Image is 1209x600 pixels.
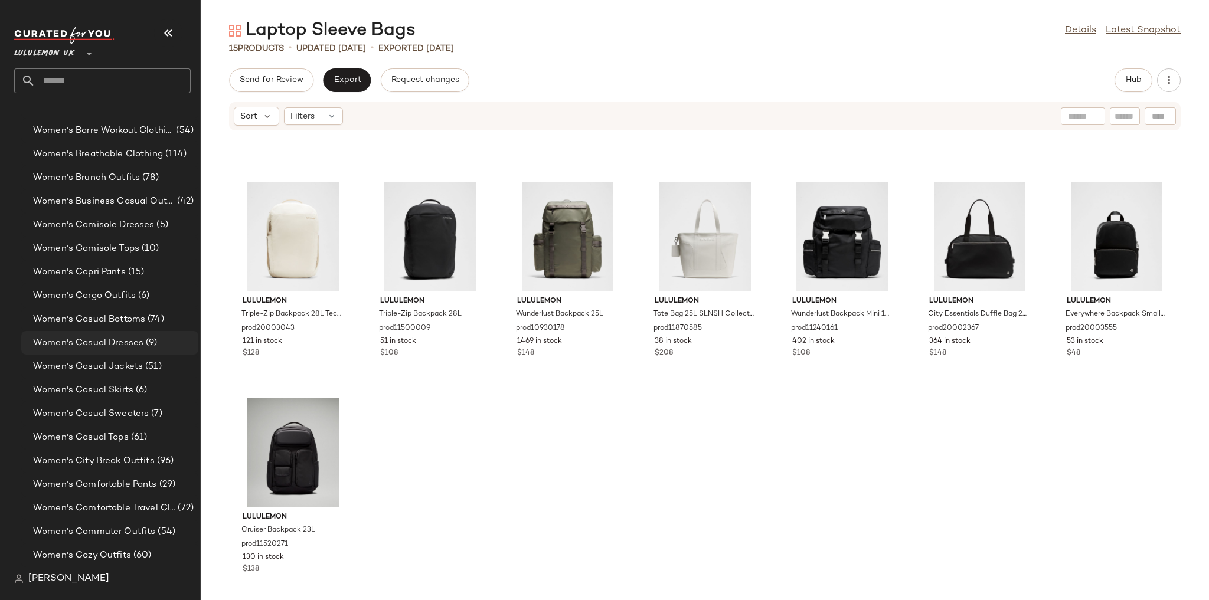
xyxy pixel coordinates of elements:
span: (74) [145,313,164,326]
span: Women's Comfortable Travel Clothes [33,501,175,515]
span: prod11870585 [653,323,702,334]
span: (10) [139,242,159,255]
span: • [289,41,292,55]
span: 402 in stock [792,336,835,347]
img: cfy_white_logo.C9jOOHJF.svg [14,27,115,44]
img: LU9COIS_0001_1 [783,182,902,291]
span: lululemon [517,296,617,307]
span: lululemon [655,296,755,307]
span: $148 [929,348,946,359]
span: Women's Casual Dresses [33,336,143,350]
span: Women's Casual Bottoms [33,313,145,326]
span: Everywhere Backpack Small 11.5L Metal Hardware [1066,309,1166,320]
p: Exported [DATE] [378,42,454,55]
span: Women's Cargo Outfits [33,289,136,303]
img: LW9FSLS_0001_1 [920,182,1039,291]
span: • [371,41,374,55]
span: (54) [155,525,175,539]
span: lululemon [792,296,893,307]
span: Women's Breathable Clothing [33,147,163,161]
span: Women's Camisole Tops [33,242,139,255]
img: svg%3e [14,574,24,583]
span: prod20003043 [241,323,295,334]
img: LU9CEXS_056266_1 [645,182,764,291]
a: Details [1065,24,1096,38]
span: Wunderlust Backpack Mini 14L [791,309,891,320]
span: Women's Brunch Outfits [33,171,140,185]
button: Hub [1115,68,1152,92]
span: Wunderlust Backpack 25L [516,309,603,320]
img: svg%3e [229,25,241,37]
span: Export [333,76,361,85]
span: 1469 in stock [517,336,562,347]
span: Women's Cozy Outfits [33,549,131,562]
span: Women's Camisole Dresses [33,218,154,232]
span: $148 [517,348,534,359]
div: Products [229,42,284,55]
span: prod11240161 [791,323,838,334]
span: lululemon [380,296,481,307]
span: (61) [129,431,148,444]
span: (9) [143,336,157,350]
span: (54) [174,124,194,137]
span: $138 [243,564,259,575]
button: Export [323,68,371,92]
span: 53 in stock [1067,336,1103,347]
span: Women's Capri Pants [33,265,126,279]
span: lululemon [929,296,1030,307]
span: $108 [380,348,398,359]
span: $48 [1067,348,1080,359]
span: 51 in stock [380,336,416,347]
span: (7) [149,407,162,421]
span: Filters [290,110,315,123]
span: 121 in stock [243,336,282,347]
span: Sort [240,110,257,123]
img: LU9COES_069076_1 [233,182,352,291]
span: Tote Bag 25L SLNSH Collection [653,309,754,320]
img: LU9BRTS_044415_1 [371,182,490,291]
span: $128 [243,348,259,359]
img: LU9AS8S_069345_1 [508,182,627,291]
span: (42) [175,195,194,208]
span: (96) [155,454,174,468]
span: $108 [792,348,810,359]
span: $208 [655,348,673,359]
span: Request changes [391,76,459,85]
img: LU9CZPS_070707_1 [1057,182,1177,291]
img: LM9AQ0S_0001_1 [233,398,352,507]
span: 364 in stock [929,336,971,347]
span: Women's Comfortable Pants [33,478,157,491]
span: [PERSON_NAME] [28,572,109,586]
span: Triple-Zip Backpack 28L Tech Canvas [241,309,342,320]
span: (6) [136,289,149,303]
span: (15) [126,265,145,279]
span: (72) [175,501,194,515]
span: Women's City Break Outfits [33,454,155,468]
button: Request changes [381,68,469,92]
span: (6) [133,383,147,397]
span: (29) [157,478,176,491]
span: Women's Casual Jackets [33,360,143,373]
span: prod11520271 [241,539,288,550]
span: Cruiser Backpack 23L [241,525,315,536]
span: Lululemon UK [14,40,75,61]
a: Latest Snapshot [1106,24,1181,38]
span: prod10930178 [516,323,565,334]
span: Women's Casual Tops [33,431,129,444]
span: Women's Barre Workout Clothing [33,124,174,137]
span: Women's Business Casual Outfits [33,195,175,208]
button: Send for Review [229,68,313,92]
span: 38 in stock [655,336,692,347]
span: (5) [154,218,168,232]
span: lululemon [243,296,343,307]
span: (51) [143,360,162,373]
span: prod20003555 [1066,323,1117,334]
span: Triple-Zip Backpack 28L [379,309,462,320]
span: (78) [140,171,159,185]
p: updated [DATE] [296,42,366,55]
span: 130 in stock [243,552,284,563]
span: Send for Review [239,76,303,85]
span: 15 [229,44,238,53]
span: lululemon [243,512,343,523]
span: Women's Commuter Outfits [33,525,155,539]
